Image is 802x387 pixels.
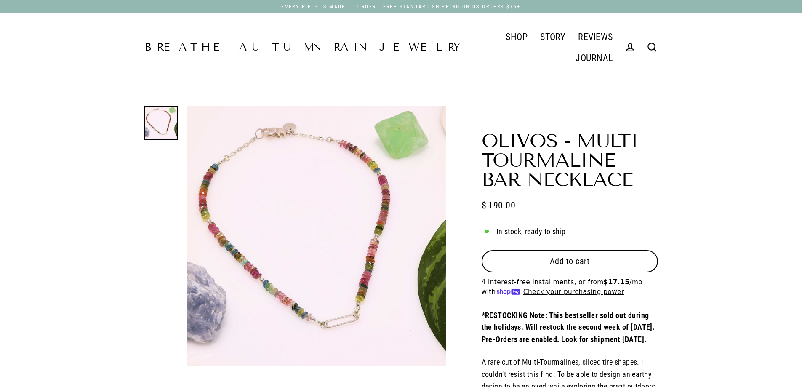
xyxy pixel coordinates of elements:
h1: Olivos - Multi Tourmaline Bar Necklace [482,131,658,189]
a: SHOP [499,26,534,47]
a: JOURNAL [569,47,619,68]
a: Breathe Autumn Rain Jewelry [144,42,465,53]
strong: *RESTOCKING Note: This bestseller sold out during the holidays. Will restock the second week of [... [482,311,655,344]
span: Add to cart [550,256,590,266]
a: REVIEWS [572,26,619,47]
span: In stock, ready to ship [496,226,566,238]
div: Primary [465,26,619,68]
span: $ 190.00 [482,198,516,213]
button: Add to cart [482,250,658,272]
a: STORY [534,26,572,47]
